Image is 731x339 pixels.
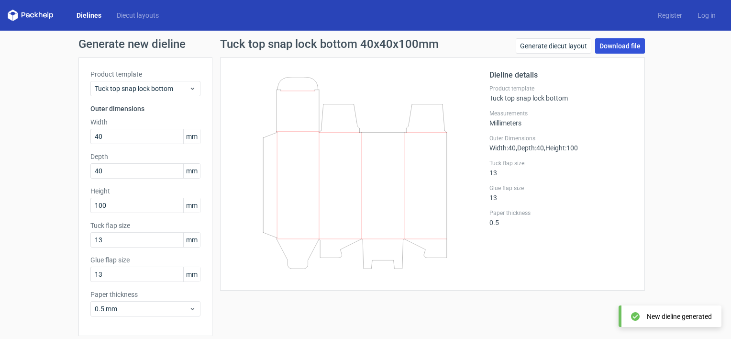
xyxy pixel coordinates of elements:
[90,117,200,127] label: Width
[595,38,645,54] a: Download file
[90,69,200,79] label: Product template
[69,11,109,20] a: Dielines
[183,267,200,282] span: mm
[489,135,633,142] label: Outer Dimensions
[516,144,544,152] span: , Depth : 40
[220,38,439,50] h1: Tuck top snap lock bottom 40x40x100mm
[95,304,189,314] span: 0.5 mm
[489,110,633,117] label: Measurements
[690,11,723,20] a: Log in
[90,221,200,230] label: Tuck flap size
[489,209,633,226] div: 0.5
[647,312,712,321] div: New dieline generated
[489,159,633,167] label: Tuck flap size
[90,104,200,113] h3: Outer dimensions
[489,209,633,217] label: Paper thickness
[489,159,633,177] div: 13
[90,255,200,265] label: Glue flap size
[90,152,200,161] label: Depth
[489,184,633,202] div: 13
[183,233,200,247] span: mm
[183,198,200,213] span: mm
[489,69,633,81] h2: Dieline details
[489,144,516,152] span: Width : 40
[95,84,189,93] span: Tuck top snap lock bottom
[90,186,200,196] label: Height
[183,129,200,144] span: mm
[489,85,633,102] div: Tuck top snap lock bottom
[90,290,200,299] label: Paper thickness
[544,144,578,152] span: , Height : 100
[183,164,200,178] span: mm
[489,110,633,127] div: Millimeters
[109,11,166,20] a: Diecut layouts
[516,38,591,54] a: Generate diecut layout
[78,38,653,50] h1: Generate new dieline
[489,184,633,192] label: Glue flap size
[650,11,690,20] a: Register
[489,85,633,92] label: Product template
